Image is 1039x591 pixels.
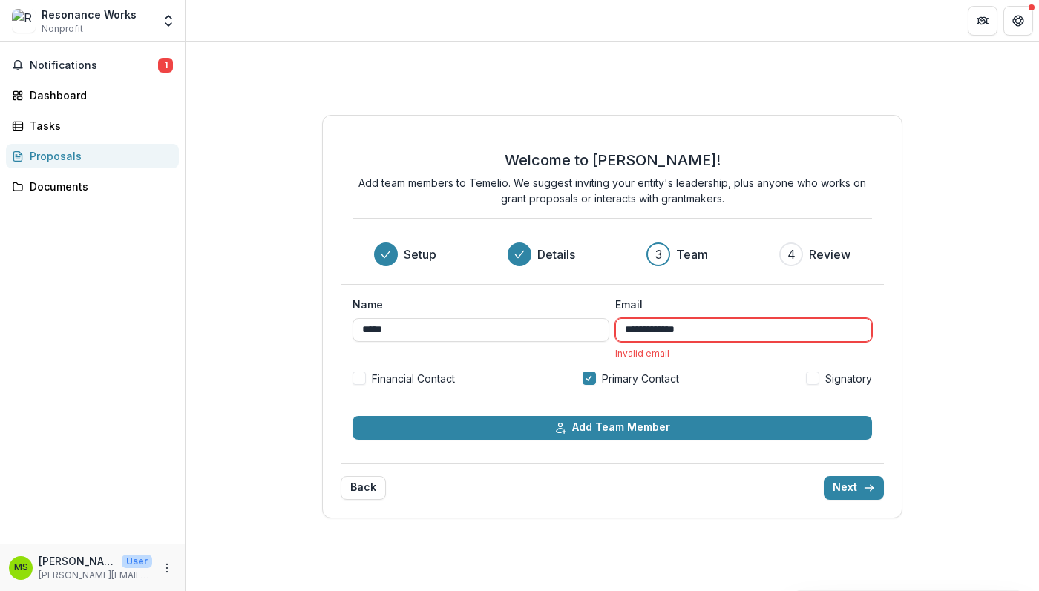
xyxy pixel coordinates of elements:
h3: Details [537,245,575,263]
p: [PERSON_NAME] Sensi [PERSON_NAME] [39,553,116,569]
a: Documents [6,174,179,199]
span: Primary Contact [602,371,679,386]
h3: Team [676,245,708,263]
div: Dashboard [30,88,167,103]
div: Maria Sensi Sellner [14,563,28,572]
div: Tasks [30,118,167,133]
span: 1 [158,58,173,73]
div: Resonance Works [42,7,137,22]
button: Notifications1 [6,53,179,77]
label: Email [615,297,863,312]
div: 3 [655,245,662,263]
label: Name [353,297,600,312]
span: Financial Contact [372,371,455,386]
button: Partners [968,6,997,36]
a: Tasks [6,113,179,138]
h3: Setup [404,245,436,263]
span: Signatory [825,371,872,386]
div: Proposals [30,148,167,164]
button: Get Help [1003,6,1033,36]
a: Proposals [6,144,179,168]
h2: Welcome to [PERSON_NAME]! [505,151,721,169]
h3: Review [809,245,850,263]
div: Progress [374,242,850,266]
span: Nonprofit [42,22,83,36]
div: 4 [787,245,796,263]
button: Open entity switcher [158,6,179,36]
a: Dashboard [6,83,179,108]
span: Notifications [30,59,158,72]
button: Next [824,476,884,500]
p: [PERSON_NAME][EMAIL_ADDRESS][DOMAIN_NAME] [39,569,152,582]
div: Invalid email [615,348,872,359]
p: User [122,555,152,568]
img: Resonance Works [12,9,36,33]
div: Documents [30,179,167,194]
button: Add Team Member [353,416,873,440]
button: Back [341,476,386,500]
p: Add team members to Temelio. We suggest inviting your entity's leadership, plus anyone who works ... [353,175,872,206]
button: More [158,559,176,577]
